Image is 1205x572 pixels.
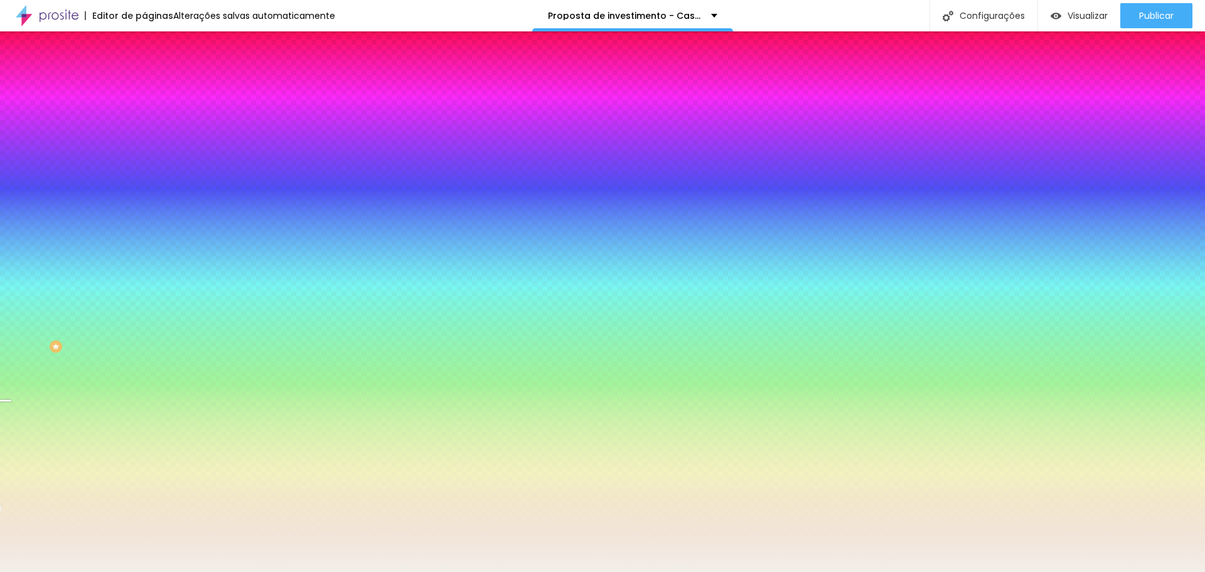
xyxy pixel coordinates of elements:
font: Visualizar [1068,9,1108,22]
button: Visualizar [1038,3,1120,28]
img: view-1.svg [1051,11,1061,21]
button: Publicar [1120,3,1192,28]
img: Ícone [943,11,953,21]
font: Editor de páginas [92,9,173,22]
font: Alterações salvas automaticamente [173,9,335,22]
font: Configurações [960,9,1025,22]
font: Proposta de investimento - Casamento [548,9,731,22]
font: Publicar [1139,9,1174,22]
